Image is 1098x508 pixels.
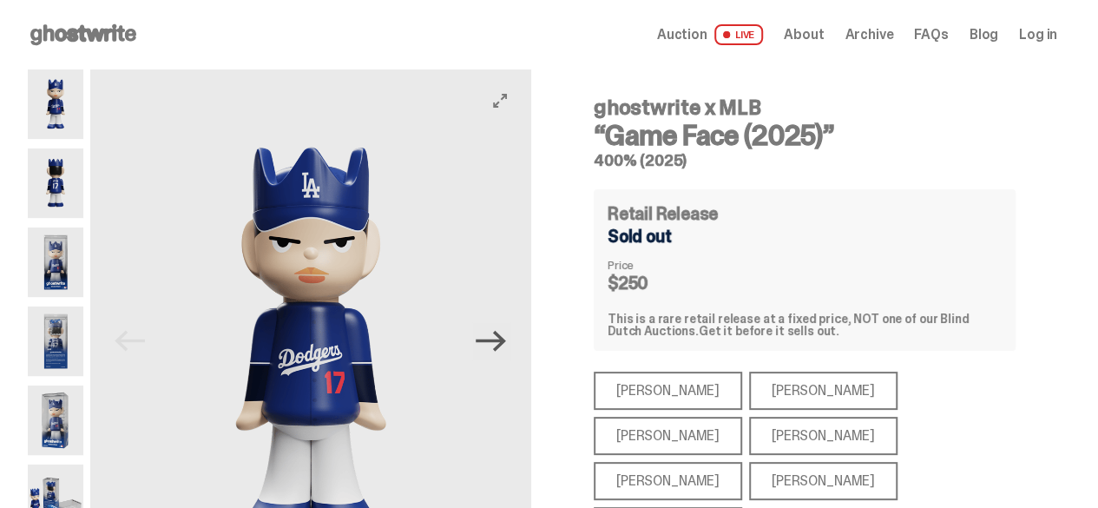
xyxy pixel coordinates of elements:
a: About [784,28,824,42]
div: [PERSON_NAME] [749,417,897,455]
button: View full-screen [490,90,510,111]
div: [PERSON_NAME] [594,417,742,455]
a: Auction LIVE [657,24,763,45]
img: 01-ghostwrite-mlb-game-face-hero-ohtani-front.png [28,69,83,139]
img: 04-ghostwrite-mlb-game-face-hero-ohtani-02.png [28,307,83,376]
img: 05-ghostwrite-mlb-game-face-hero-ohtani-03.png [28,386,83,455]
span: Get it before it sells out. [699,323,839,339]
img: 03-ghostwrite-mlb-game-face-hero-ohtani-01.png [28,228,83,297]
a: Log in [1019,28,1057,42]
h4: ghostwrite x MLB [594,97,1016,118]
a: FAQs [914,28,948,42]
a: Blog [970,28,998,42]
button: Next [472,322,510,360]
h5: 400% (2025) [594,153,1016,168]
h4: Retail Release [608,205,718,222]
div: [PERSON_NAME] [749,462,897,500]
img: 02-ghostwrite-mlb-game-face-hero-ohtani-back.png [28,148,83,218]
div: [PERSON_NAME] [594,462,742,500]
div: [PERSON_NAME] [749,372,897,410]
h3: “Game Face (2025)” [594,122,1016,149]
span: LIVE [714,24,764,45]
div: [PERSON_NAME] [594,372,742,410]
dt: Price [608,259,694,271]
div: Sold out [608,228,1002,245]
a: Archive [845,28,893,42]
span: Auction [657,28,707,42]
div: This is a rare retail release at a fixed price, NOT one of our Blind Dutch Auctions. [608,313,1002,337]
dd: $250 [608,274,694,292]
